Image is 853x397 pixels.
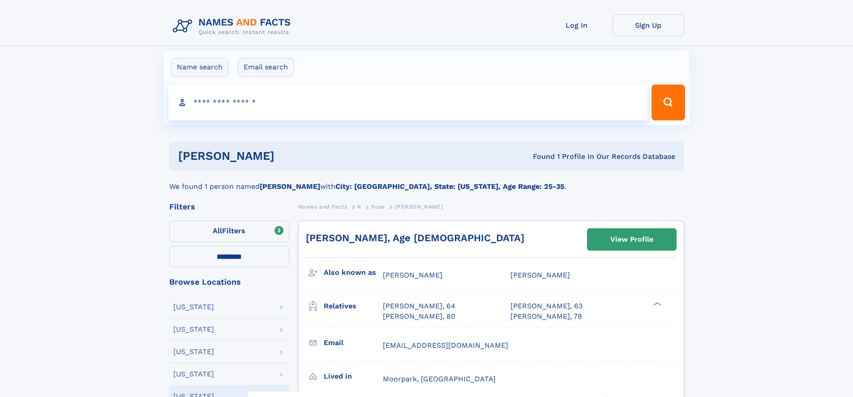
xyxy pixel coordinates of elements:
span: R [357,204,361,210]
label: Name search [171,58,228,77]
input: search input [168,85,648,120]
button: Search Button [652,85,685,120]
div: Filters [169,203,289,211]
a: View Profile [587,229,676,250]
div: View Profile [610,229,653,250]
a: [PERSON_NAME], 63 [510,301,583,311]
a: Log In [541,14,613,36]
span: Moorpark, [GEOGRAPHIC_DATA] [383,375,496,383]
a: [PERSON_NAME], 64 [383,301,455,311]
a: Names and Facts [298,201,347,212]
img: Logo Names and Facts [169,14,298,38]
a: R [357,201,361,212]
label: Filters [169,221,289,242]
div: ❯ [651,301,662,307]
span: [PERSON_NAME] [395,204,443,210]
span: All [213,226,222,235]
div: [US_STATE] [173,371,214,378]
h3: Also known as [324,265,383,280]
div: [US_STATE] [173,303,214,311]
a: [PERSON_NAME], Age [DEMOGRAPHIC_DATA] [306,232,524,243]
span: [PERSON_NAME] [510,271,570,279]
a: Sign Up [613,14,684,36]
h3: Lived in [324,369,383,384]
b: City: [GEOGRAPHIC_DATA], State: [US_STATE], Age Range: 25-35 [335,182,564,191]
b: [PERSON_NAME] [260,182,320,191]
div: Found 1 Profile In Our Records Database [403,152,675,162]
h1: [PERSON_NAME] [178,150,404,162]
h3: Relatives [324,299,383,314]
a: [PERSON_NAME], 80 [383,312,455,321]
div: [US_STATE] [173,326,214,333]
a: Rose [371,201,385,212]
a: [PERSON_NAME], 78 [510,312,582,321]
div: Browse Locations [169,278,289,286]
span: [EMAIL_ADDRESS][DOMAIN_NAME] [383,341,508,350]
div: We found 1 person named with . [169,171,684,192]
h3: Email [324,335,383,350]
label: Email search [238,58,294,77]
span: Rose [371,204,385,210]
span: [PERSON_NAME] [383,271,442,279]
div: [US_STATE] [173,348,214,355]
